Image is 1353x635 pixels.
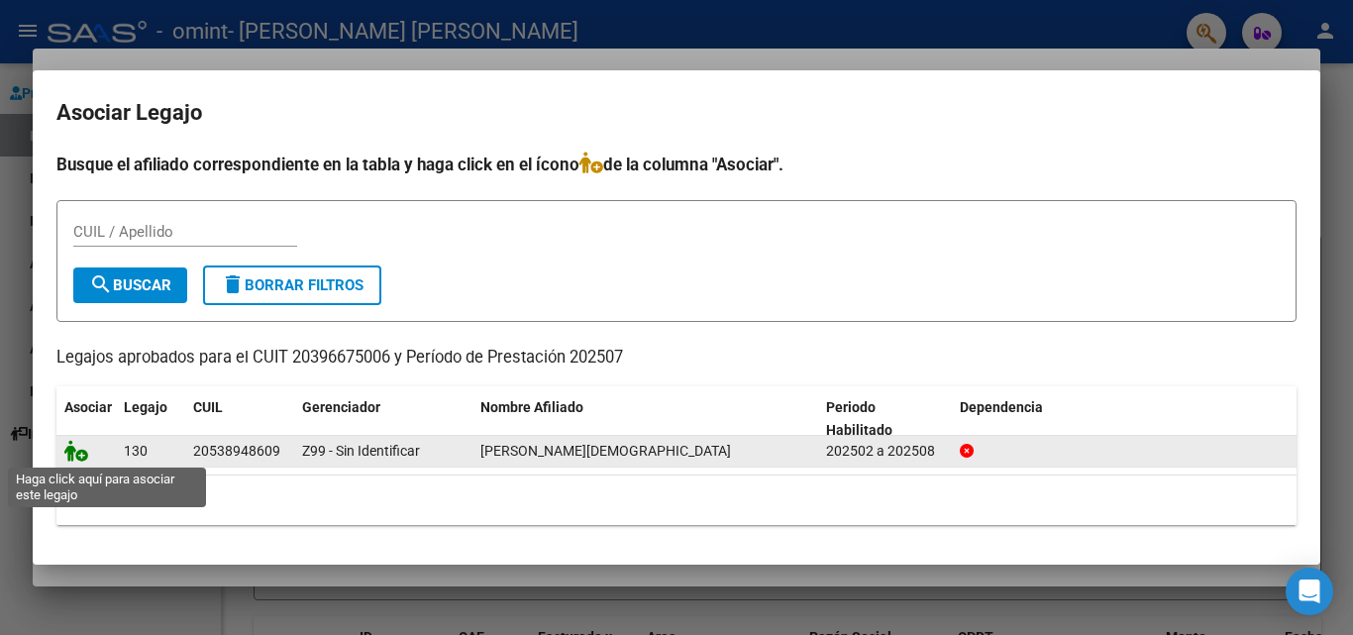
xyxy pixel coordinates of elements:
datatable-header-cell: Dependencia [952,386,1298,452]
span: Asociar [64,399,112,415]
div: 202502 a 202508 [826,440,944,463]
datatable-header-cell: Nombre Afiliado [472,386,818,452]
span: Buscar [89,276,171,294]
span: Periodo Habilitado [826,399,892,438]
button: Borrar Filtros [203,265,381,305]
span: CUIL [193,399,223,415]
datatable-header-cell: Periodo Habilitado [818,386,952,452]
datatable-header-cell: Asociar [56,386,116,452]
p: Legajos aprobados para el CUIT 20396675006 y Período de Prestación 202507 [56,346,1297,370]
datatable-header-cell: Gerenciador [294,386,472,452]
mat-icon: search [89,272,113,296]
datatable-header-cell: Legajo [116,386,185,452]
span: Dependencia [960,399,1043,415]
span: Gerenciador [302,399,380,415]
span: ALCAYAGA BENICIO JESUS [480,443,731,459]
span: Legajo [124,399,167,415]
button: Buscar [73,267,187,303]
div: 20538948609 [193,440,280,463]
mat-icon: delete [221,272,245,296]
h4: Busque el afiliado correspondiente en la tabla y haga click en el ícono de la columna "Asociar". [56,152,1297,177]
div: 1 registros [56,476,1297,525]
span: Nombre Afiliado [480,399,583,415]
span: 130 [124,443,148,459]
div: Open Intercom Messenger [1286,568,1333,615]
h2: Asociar Legajo [56,94,1297,132]
span: Z99 - Sin Identificar [302,443,420,459]
datatable-header-cell: CUIL [185,386,294,452]
span: Borrar Filtros [221,276,364,294]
